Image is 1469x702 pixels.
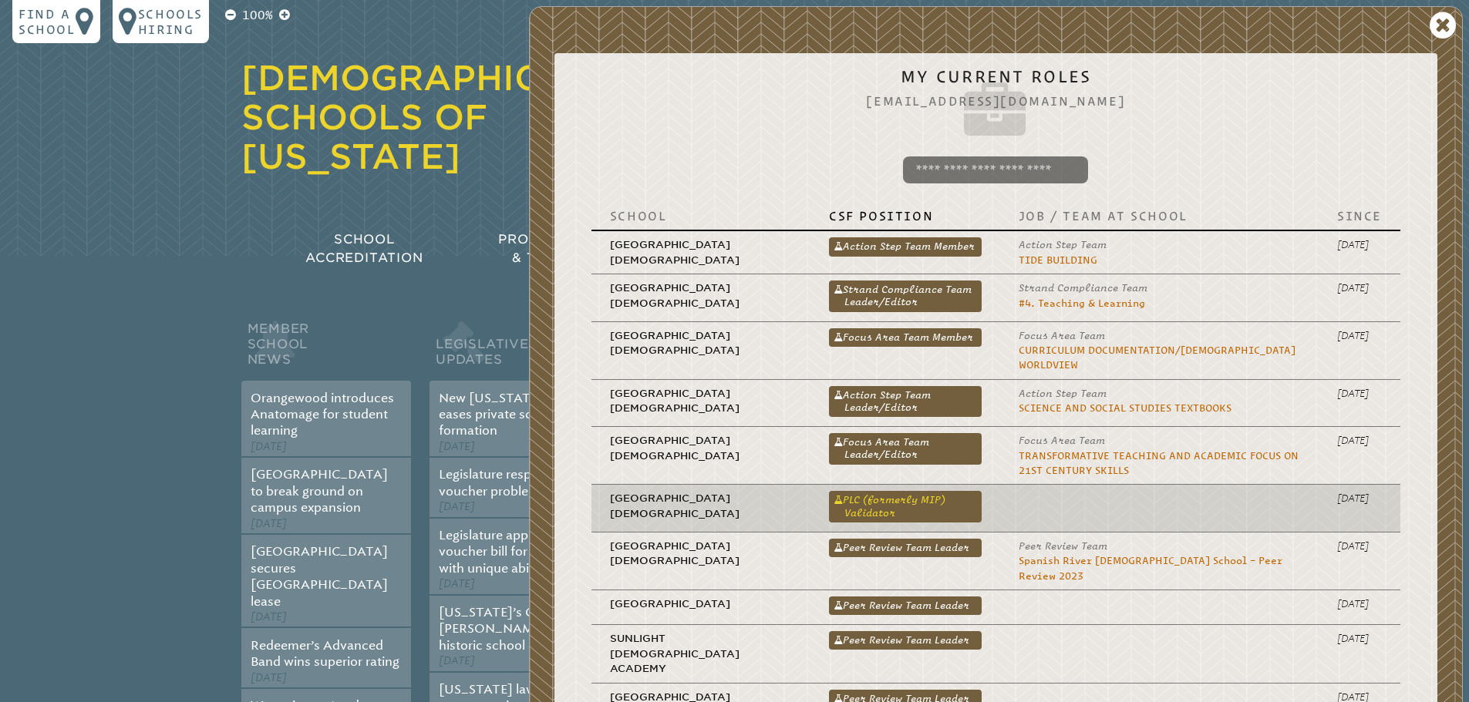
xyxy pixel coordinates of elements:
h2: Member School News [241,317,411,381]
p: [GEOGRAPHIC_DATA][DEMOGRAPHIC_DATA] [610,539,792,569]
a: Action Step Team Leader/Editor [829,386,982,417]
a: Transformative Teaching and Academic Focus on 21st Century Skills [1019,450,1299,476]
p: [DATE] [1337,328,1382,343]
p: [GEOGRAPHIC_DATA][DEMOGRAPHIC_DATA] [610,280,792,311]
a: Peer Review Team Leader [829,596,982,615]
a: Focus Area Team Leader/Editor [829,433,982,464]
p: Schools Hiring [138,6,203,37]
a: Curriculum Documentation/[DEMOGRAPHIC_DATA] Worldview [1019,344,1295,371]
span: Focus Area Team [1019,330,1105,341]
span: [DATE] [251,440,287,453]
a: Action Step Team Member [829,237,982,256]
span: [DATE] [439,654,475,667]
a: Redeemer’s Advanced Band wins superior rating [251,638,399,669]
a: [US_STATE]’s Governor [PERSON_NAME] signs historic school choice bill [439,605,588,653]
a: Focus Area Team Member [829,328,982,347]
a: New [US_STATE] law eases private school formation [439,391,566,438]
span: [DATE] [439,577,475,590]
a: [GEOGRAPHIC_DATA] secures [GEOGRAPHIC_DATA] lease [251,544,388,608]
p: [GEOGRAPHIC_DATA][DEMOGRAPHIC_DATA] [610,386,792,416]
a: Orangewood introduces Anatomage for student learning [251,391,394,438]
a: Peer Review Team Leader [829,539,982,557]
h2: My Current Roles [579,67,1413,144]
p: [DATE] [1337,631,1382,646]
a: Peer Review Team Leader [829,631,982,650]
span: Professional Development & Teacher Certification [498,232,723,265]
a: Legislature approves voucher bill for students with unique abilities [439,528,582,576]
a: [GEOGRAPHIC_DATA] to break ground on campus expansion [251,467,388,515]
p: CSF Position [829,208,982,223]
p: [DATE] [1337,596,1382,611]
p: [GEOGRAPHIC_DATA][DEMOGRAPHIC_DATA] [610,328,792,358]
p: [DATE] [1337,280,1382,295]
p: Sunlight [DEMOGRAPHIC_DATA] Academy [610,631,792,676]
a: #4. Teaching & Learning [1019,297,1145,309]
p: [GEOGRAPHIC_DATA][DEMOGRAPHIC_DATA] [610,433,792,463]
span: Peer Review Team [1019,540,1107,552]
a: Strand Compliance Team Leader/Editor [829,280,982,311]
span: Strand Compliance Team [1019,282,1147,294]
a: [DEMOGRAPHIC_DATA] Schools of [US_STATE] [241,58,679,176]
span: [DATE] [251,671,287,684]
span: [DATE] [251,517,287,530]
p: School [610,208,792,223]
span: School Accreditation [305,232,423,265]
span: Action Step Team [1019,388,1107,399]
p: [GEOGRAPHIC_DATA][DEMOGRAPHIC_DATA] [610,491,792,521]
p: [DATE] [1337,539,1382,553]
p: [DATE] [1337,386,1382,401]
a: Legislature responds to voucher problems [439,467,576,498]
p: 100% [239,6,276,25]
span: [DATE] [439,440,475,453]
a: Science and Social Studies Textbooks [1019,402,1231,414]
a: Spanish River [DEMOGRAPHIC_DATA] School – Peer Review 2023 [1019,555,1282,581]
p: Find a school [19,6,76,37]
a: PLC (formerly MIP) Validator [829,491,982,522]
a: TIDE Building [1019,254,1097,266]
p: Job / Team at School [1019,208,1300,223]
span: Action Step Team [1019,239,1107,250]
p: [GEOGRAPHIC_DATA][DEMOGRAPHIC_DATA] [610,237,792,267]
p: [DATE] [1337,433,1382,448]
p: [DATE] [1337,491,1382,506]
span: Focus Area Team [1019,435,1105,446]
h2: Legislative Updates [430,317,599,381]
p: Since [1337,208,1382,223]
span: [DATE] [439,500,475,513]
p: [DATE] [1337,237,1382,252]
p: [GEOGRAPHIC_DATA] [610,596,792,611]
span: [DATE] [251,610,287,623]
